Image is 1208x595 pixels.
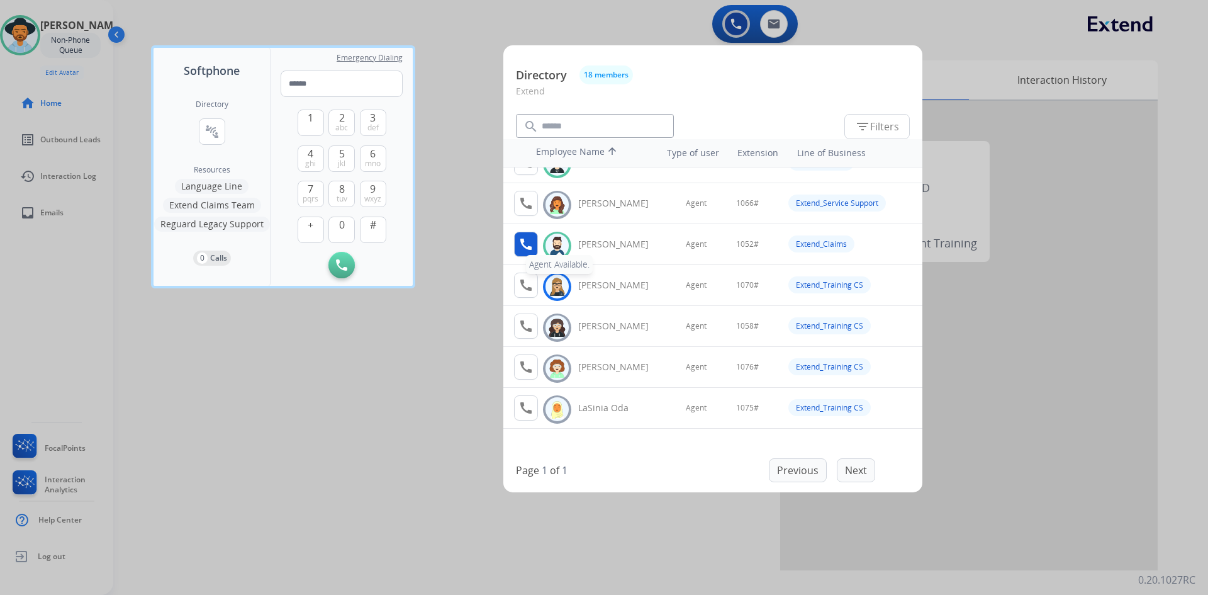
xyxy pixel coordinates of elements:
[367,123,379,133] span: def
[370,181,376,196] span: 9
[516,463,539,478] p: Page
[578,402,663,414] div: LaSinia Oda
[370,146,376,161] span: 6
[360,217,386,243] button: #
[210,252,227,264] p: Calls
[339,217,345,232] span: 0
[339,110,345,125] span: 2
[686,403,707,413] span: Agent
[548,359,566,378] img: avatar
[308,181,313,196] span: 7
[204,124,220,139] mat-icon: connect_without_contact
[649,140,725,166] th: Type of user
[339,146,345,161] span: 5
[605,145,620,161] mat-icon: arrow_upward
[788,235,854,252] div: Extend_Claims
[339,181,345,196] span: 8
[516,67,567,84] p: Directory
[197,252,208,264] p: 0
[788,399,871,416] div: Extend_Training CS
[686,362,707,372] span: Agent
[328,217,355,243] button: 0
[579,65,633,84] button: 18 members
[328,145,355,172] button: 5jkl
[530,139,643,167] th: Employee Name
[308,146,313,161] span: 4
[337,53,403,63] span: Emergency Dialing
[578,197,663,210] div: [PERSON_NAME]
[514,232,538,257] button: Agent Available.
[175,179,249,194] button: Language Line
[578,279,663,292] div: [PERSON_NAME]
[578,238,663,251] div: [PERSON_NAME]
[731,140,785,166] th: Extension
[193,251,231,266] button: 0Calls
[686,198,707,208] span: Agent
[788,358,871,375] div: Extend_Training CS
[855,119,870,134] mat-icon: filter_list
[298,110,324,136] button: 1
[523,119,539,134] mat-icon: search
[370,217,376,232] span: #
[163,198,261,213] button: Extend Claims Team
[516,84,910,108] p: Extend
[365,159,381,169] span: mno
[578,320,663,332] div: [PERSON_NAME]
[548,195,566,215] img: avatar
[736,321,759,331] span: 1058#
[686,321,707,331] span: Agent
[298,181,324,207] button: 7pqrs
[370,110,376,125] span: 3
[336,259,347,271] img: call-button
[196,99,228,110] h2: Directory
[548,318,566,337] img: avatar
[844,114,910,139] button: Filters
[328,181,355,207] button: 8tuv
[788,195,886,212] div: Extend_Service Support
[788,317,871,334] div: Extend_Training CS
[338,159,345,169] span: jkl
[548,236,566,256] img: avatar
[194,165,230,175] span: Resources
[328,110,355,136] button: 2abc
[360,145,386,172] button: 6mno
[736,362,759,372] span: 1076#
[360,181,386,207] button: 9wxyz
[360,110,386,136] button: 3def
[791,140,916,166] th: Line of Business
[736,239,759,249] span: 1052#
[736,280,759,290] span: 1070#
[736,403,759,413] span: 1075#
[337,194,347,204] span: tuv
[548,277,566,297] img: avatar
[308,217,313,232] span: +
[526,255,593,274] div: Agent Available.
[518,278,534,293] mat-icon: call
[686,239,707,249] span: Agent
[305,159,316,169] span: ghi
[855,119,899,134] span: Filters
[335,123,348,133] span: abc
[518,237,534,252] mat-icon: call
[518,400,534,416] mat-icon: call
[518,196,534,211] mat-icon: call
[788,276,871,293] div: Extend_Training CS
[518,360,534,375] mat-icon: call
[298,217,324,243] button: +
[686,280,707,290] span: Agent
[154,217,270,232] button: Reguard Legacy Support
[550,463,559,478] p: of
[184,62,240,79] span: Softphone
[364,194,381,204] span: wxyz
[518,319,534,334] mat-icon: call
[736,198,759,208] span: 1066#
[303,194,318,204] span: pqrs
[308,110,313,125] span: 1
[1138,572,1195,587] p: 0.20.1027RC
[298,145,324,172] button: 4ghi
[578,361,663,373] div: [PERSON_NAME]
[548,400,566,419] img: avatar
